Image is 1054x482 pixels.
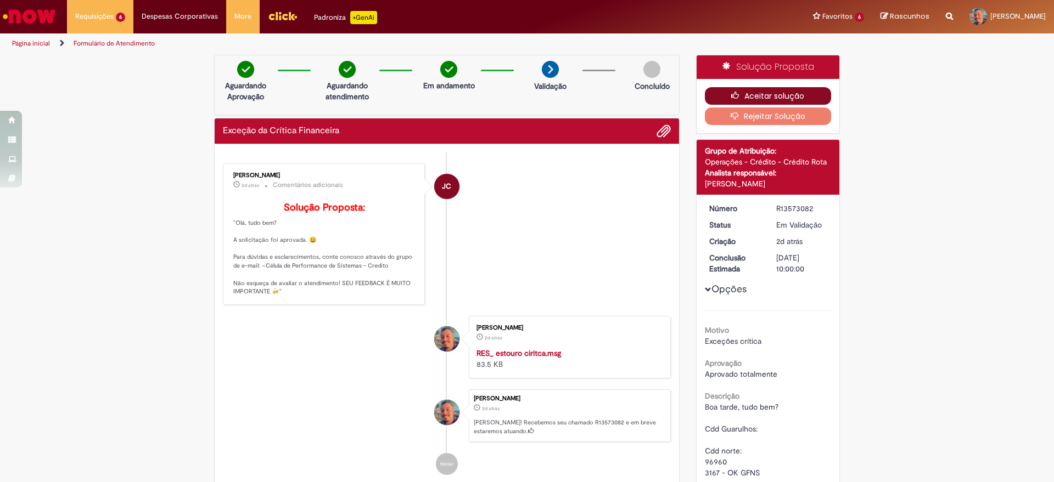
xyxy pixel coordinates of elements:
div: Padroniza [314,11,377,24]
div: [PERSON_NAME] [474,395,665,402]
div: [PERSON_NAME] [705,178,832,189]
span: 6 [116,13,125,22]
b: Aprovação [705,358,742,368]
span: Aprovado totalmente [705,369,777,379]
small: Comentários adicionais [273,180,343,190]
span: 6 [855,13,864,22]
div: 27/09/2025 13:35:59 [776,236,827,247]
div: R13573082 [776,203,827,214]
div: Solução Proposta [697,55,840,79]
p: Em andamento [423,80,475,91]
span: Favoritos [822,11,853,22]
p: Validação [534,81,567,92]
div: [PERSON_NAME] [233,172,416,179]
button: Aceitar solução [705,87,832,105]
span: 2d atrás [482,405,500,412]
li: Gabriel Barbosa Correa [223,389,671,442]
div: Operações - Crédito - Crédito Rota [705,156,832,167]
img: check-circle-green.png [440,61,457,78]
time: 27/09/2025 13:35:49 [485,334,502,341]
p: Concluído [635,81,670,92]
div: Gabriel Barbosa Correa [434,400,459,425]
p: +GenAi [350,11,377,24]
time: 27/09/2025 13:52:17 [242,182,259,189]
span: Rascunhos [890,11,929,21]
span: 2d atrás [485,334,502,341]
div: Analista responsável: [705,167,832,178]
button: Adicionar anexos [657,124,671,138]
span: JC [442,173,451,200]
img: arrow-next.png [542,61,559,78]
div: [PERSON_NAME] [476,325,659,331]
div: Grupo de Atribuição: [705,145,832,156]
h2: Exceção da Crítica Financeira Histórico de tíquete [223,126,339,136]
span: 2d atrás [776,236,803,246]
img: img-circle-grey.png [643,61,660,78]
div: 83.5 KB [476,348,659,370]
p: "Olá, tudo bem? A solicitação foi aprovada. 😀 Para dúvidas e esclarecimentos, conte conosco atrav... [233,202,416,296]
a: RES_ estouro ciritca.msg [476,348,561,358]
img: click_logo_yellow_360x200.png [268,8,298,24]
b: Solução Proposta: [284,201,365,214]
div: Jonas Correia [434,174,459,199]
ul: Trilhas de página [8,33,694,54]
img: check-circle-green.png [339,61,356,78]
a: Formulário de Atendimento [74,39,155,48]
p: Aguardando Aprovação [219,80,272,102]
p: Aguardando atendimento [321,80,374,102]
dt: Conclusão Estimada [701,252,769,274]
b: Descrição [705,391,739,401]
dt: Número [701,203,769,214]
span: [PERSON_NAME] [990,12,1046,21]
button: Rejeitar Solução [705,107,832,125]
dt: Status [701,219,769,230]
time: 27/09/2025 13:35:59 [776,236,803,246]
a: Rascunhos [881,12,929,22]
img: check-circle-green.png [237,61,254,78]
div: Em Validação [776,219,827,230]
span: Exceções crítica [705,336,761,346]
span: More [234,11,251,22]
span: 2d atrás [242,182,259,189]
dt: Criação [701,236,769,247]
div: [DATE] 10:00:00 [776,252,827,274]
b: Motivo [705,325,729,335]
span: Despesas Corporativas [142,11,218,22]
span: Requisições [75,11,114,22]
img: ServiceNow [1,5,58,27]
a: Página inicial [12,39,50,48]
time: 27/09/2025 13:35:59 [482,405,500,412]
div: Gabriel Barbosa Correa [434,326,459,351]
p: [PERSON_NAME]! Recebemos seu chamado R13573082 e em breve estaremos atuando. [474,418,665,435]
